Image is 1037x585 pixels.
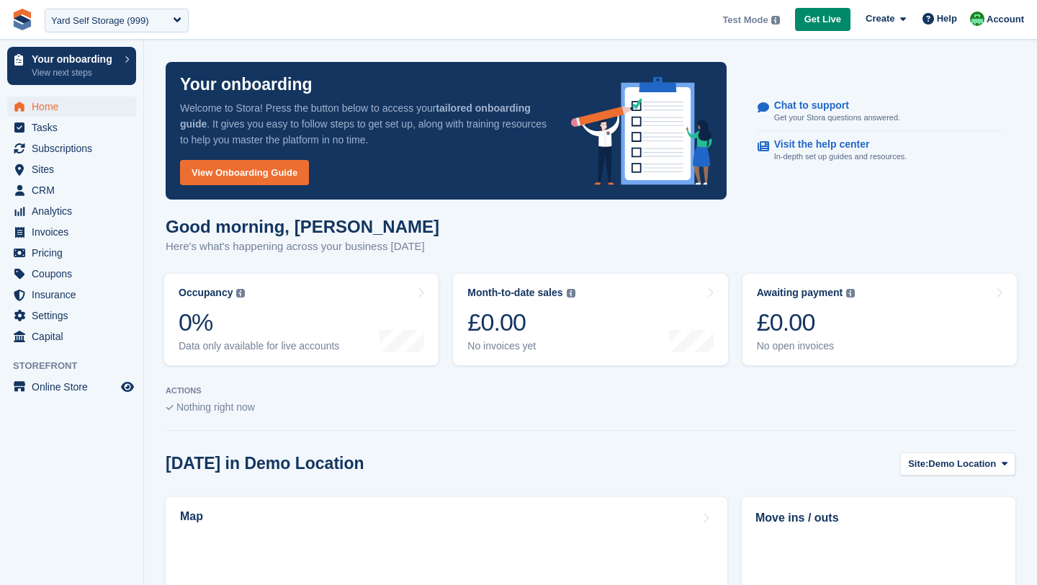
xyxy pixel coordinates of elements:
[32,117,118,138] span: Tasks
[7,243,136,263] a: menu
[928,457,996,471] span: Demo Location
[7,180,136,200] a: menu
[166,238,439,255] p: Here's what's happening across your business [DATE]
[771,16,780,24] img: icon-info-grey-7440780725fd019a000dd9b08b2336e03edf1995a4989e88bcd33f0948082b44.svg
[12,9,33,30] img: stora-icon-8386f47178a22dfd0bd8f6a31ec36ba5ce8667c1dd55bd0f319d3a0aa187defe.svg
[180,100,548,148] p: Welcome to Stora! Press the button below to access your . It gives you easy to follow steps to ge...
[179,308,339,337] div: 0%
[571,77,712,185] img: onboarding-info-6c161a55d2c0e0a8cae90662b2fe09162a5109e8cc188191df67fb4f79e88e88.svg
[7,222,136,242] a: menu
[32,180,118,200] span: CRM
[7,97,136,117] a: menu
[757,308,856,337] div: £0.00
[32,305,118,326] span: Settings
[166,217,439,236] h1: Good morning, [PERSON_NAME]
[13,359,143,373] span: Storefront
[176,401,255,413] span: Nothing right now
[7,264,136,284] a: menu
[32,377,118,397] span: Online Store
[32,264,118,284] span: Coupons
[804,12,841,27] span: Get Live
[32,243,118,263] span: Pricing
[742,274,1017,365] a: Awaiting payment £0.00 No open invoices
[7,305,136,326] a: menu
[7,377,136,397] a: menu
[32,222,118,242] span: Invoices
[467,340,575,352] div: No invoices yet
[467,287,562,299] div: Month-to-date sales
[32,285,118,305] span: Insurance
[795,8,850,32] a: Get Live
[846,289,855,298] img: icon-info-grey-7440780725fd019a000dd9b08b2336e03edf1995a4989e88bcd33f0948082b44.svg
[774,138,896,151] p: Visit the help center
[774,112,900,124] p: Get your Stora questions answered.
[51,14,149,28] div: Yard Self Storage (999)
[32,97,118,117] span: Home
[722,13,768,27] span: Test Mode
[32,326,118,347] span: Capital
[32,201,118,221] span: Analytics
[758,92,1002,132] a: Chat to support Get your Stora questions answered.
[7,159,136,179] a: menu
[774,99,889,112] p: Chat to support
[900,452,1015,476] button: Site: Demo Location
[180,76,313,93] p: Your onboarding
[7,285,136,305] a: menu
[467,308,575,337] div: £0.00
[236,289,245,298] img: icon-info-grey-7440780725fd019a000dd9b08b2336e03edf1995a4989e88bcd33f0948082b44.svg
[757,287,843,299] div: Awaiting payment
[7,326,136,347] a: menu
[7,201,136,221] a: menu
[179,340,339,352] div: Data only available for live accounts
[970,12,984,26] img: Laura Carlisle
[166,454,364,473] h2: [DATE] in Demo Location
[7,117,136,138] a: menu
[774,151,907,163] p: In-depth set up guides and resources.
[755,509,1002,527] h2: Move ins / outs
[908,457,928,471] span: Site:
[757,340,856,352] div: No open invoices
[180,160,309,185] a: View Onboarding Guide
[179,287,233,299] div: Occupancy
[758,131,1002,170] a: Visit the help center In-depth set up guides and resources.
[32,66,117,79] p: View next steps
[166,386,1015,396] p: ACTIONS
[32,159,118,179] span: Sites
[164,274,439,365] a: Occupancy 0% Data only available for live accounts
[453,274,727,365] a: Month-to-date sales £0.00 No invoices yet
[119,378,136,396] a: Preview store
[937,12,957,26] span: Help
[32,138,118,158] span: Subscriptions
[180,510,203,523] h2: Map
[866,12,894,26] span: Create
[7,138,136,158] a: menu
[987,12,1024,27] span: Account
[32,54,117,64] p: Your onboarding
[567,289,575,298] img: icon-info-grey-7440780725fd019a000dd9b08b2336e03edf1995a4989e88bcd33f0948082b44.svg
[166,405,174,411] img: blank_slate_check_icon-ba018cac091ee9be17c0a81a6c232d5eb81de652e7a59be601be346b1b6ddf79.svg
[7,47,136,85] a: Your onboarding View next steps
